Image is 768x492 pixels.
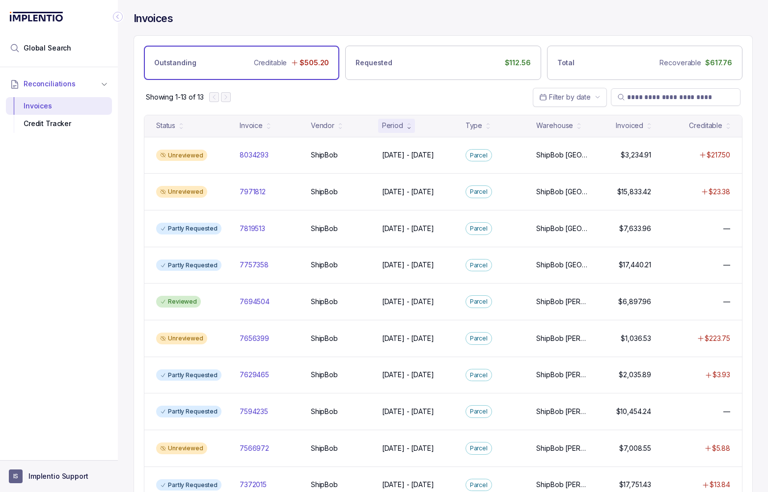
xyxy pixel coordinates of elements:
p: — [723,224,730,233]
p: Parcel [470,260,488,270]
p: ShipBob [GEOGRAPHIC_DATA][PERSON_NAME] [536,187,588,197]
p: [DATE] - [DATE] [382,443,434,453]
p: $217.50 [707,150,730,160]
p: $17,751.43 [619,480,652,490]
div: Unreviewed [156,333,207,344]
p: ShipBob [311,443,338,453]
div: Partly Requested [156,369,221,381]
p: $17,440.21 [619,260,652,270]
p: Recoverable [659,58,701,68]
p: Parcel [470,407,488,416]
p: $15,833.42 [617,187,652,197]
p: — [723,297,730,307]
p: 7757358 [240,260,269,270]
button: Date Range Picker [533,88,607,106]
p: [DATE] - [DATE] [382,224,434,233]
p: ShipBob [PERSON_NAME][GEOGRAPHIC_DATA], ShipBob [GEOGRAPHIC_DATA][PERSON_NAME] [536,370,588,380]
p: 7566972 [240,443,269,453]
p: $7,008.55 [619,443,651,453]
p: Parcel [470,480,488,490]
p: Outstanding [154,58,196,68]
p: 7971812 [240,187,266,197]
p: Parcel [470,151,488,160]
search: Date Range Picker [539,92,591,102]
p: [DATE] - [DATE] [382,334,434,343]
div: Type [466,121,482,130]
div: Invoices [14,97,104,115]
p: ShipBob [311,297,338,307]
p: $13.84 [710,480,730,490]
p: ShipBob [PERSON_NAME][GEOGRAPHIC_DATA] [536,480,588,490]
div: Reconciliations [6,95,112,135]
p: ShipBob [PERSON_NAME][GEOGRAPHIC_DATA], ShipBob [GEOGRAPHIC_DATA][PERSON_NAME] [536,334,588,343]
p: Parcel [470,334,488,343]
p: 7629465 [240,370,269,380]
p: ShipBob [GEOGRAPHIC_DATA][PERSON_NAME] [536,260,588,270]
div: Invoiced [616,121,643,130]
p: $223.75 [705,334,730,343]
div: Partly Requested [156,406,221,417]
p: $5.88 [712,443,730,453]
p: 7656399 [240,334,269,343]
p: 7594235 [240,407,268,416]
p: ShipBob [311,480,338,490]
p: Parcel [470,443,488,453]
p: [DATE] - [DATE] [382,187,434,197]
p: $505.20 [300,58,329,68]
span: Filter by date [549,93,591,101]
div: Invoice [240,121,263,130]
p: ShipBob [311,150,338,160]
p: ShipBob [311,224,338,233]
p: $23.38 [709,187,730,197]
div: Partly Requested [156,223,221,234]
p: [DATE] - [DATE] [382,370,434,380]
p: [DATE] - [DATE] [382,297,434,307]
p: ShipBob [311,187,338,197]
p: 7819513 [240,224,265,233]
div: Collapse Icon [112,11,124,23]
p: — [723,260,730,270]
p: Parcel [470,370,488,380]
span: Reconciliations [24,79,76,89]
p: Total [557,58,575,68]
p: $1,036.53 [621,334,651,343]
p: [DATE] - [DATE] [382,480,434,490]
p: ShipBob [311,334,338,343]
p: ShipBob [PERSON_NAME][GEOGRAPHIC_DATA] [536,407,588,416]
div: Status [156,121,175,130]
div: Remaining page entries [146,92,203,102]
p: [DATE] - [DATE] [382,150,434,160]
p: — [723,407,730,416]
p: $3.93 [713,370,730,380]
p: $6,897.96 [618,297,651,307]
div: Warehouse [536,121,573,130]
p: Showing 1-13 of 13 [146,92,203,102]
p: Requested [356,58,392,68]
p: $2,035.89 [619,370,651,380]
div: Unreviewed [156,186,207,198]
p: Parcel [470,224,488,233]
span: User initials [9,469,23,483]
p: ShipBob [GEOGRAPHIC_DATA][PERSON_NAME] [536,150,588,160]
p: ShipBob [PERSON_NAME][GEOGRAPHIC_DATA] [536,443,588,453]
p: $112.56 [505,58,531,68]
div: Partly Requested [156,259,221,271]
p: ShipBob [PERSON_NAME][GEOGRAPHIC_DATA], ShipBob [GEOGRAPHIC_DATA][PERSON_NAME] [536,297,588,307]
p: Parcel [470,297,488,307]
p: $3,234.91 [621,150,651,160]
p: 7694504 [240,297,270,307]
div: Partly Requested [156,479,221,491]
h4: Invoices [134,12,173,26]
p: ShipBob [GEOGRAPHIC_DATA][PERSON_NAME] [536,224,588,233]
button: Reconciliations [6,73,112,95]
div: Creditable [689,121,722,130]
p: Parcel [470,187,488,197]
p: ShipBob [311,370,338,380]
div: Unreviewed [156,442,207,454]
p: $10,454.24 [616,407,652,416]
p: Creditable [254,58,287,68]
p: 7372015 [240,480,267,490]
span: Global Search [24,43,71,53]
div: Vendor [311,121,334,130]
p: $7,633.96 [619,224,651,233]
